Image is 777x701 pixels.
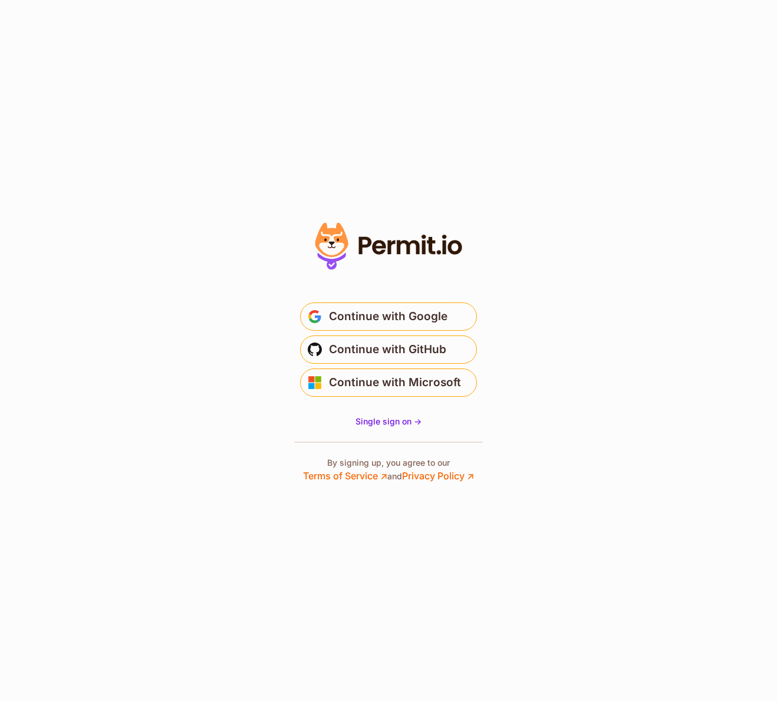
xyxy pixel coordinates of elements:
[300,368,477,397] button: Continue with Microsoft
[355,416,422,426] span: Single sign on ->
[329,340,446,359] span: Continue with GitHub
[303,470,387,482] a: Terms of Service ↗
[303,457,474,483] p: By signing up, you agree to our and
[329,373,461,392] span: Continue with Microsoft
[300,302,477,331] button: Continue with Google
[355,416,422,427] a: Single sign on ->
[402,470,474,482] a: Privacy Policy ↗
[300,335,477,364] button: Continue with GitHub
[329,307,447,326] span: Continue with Google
